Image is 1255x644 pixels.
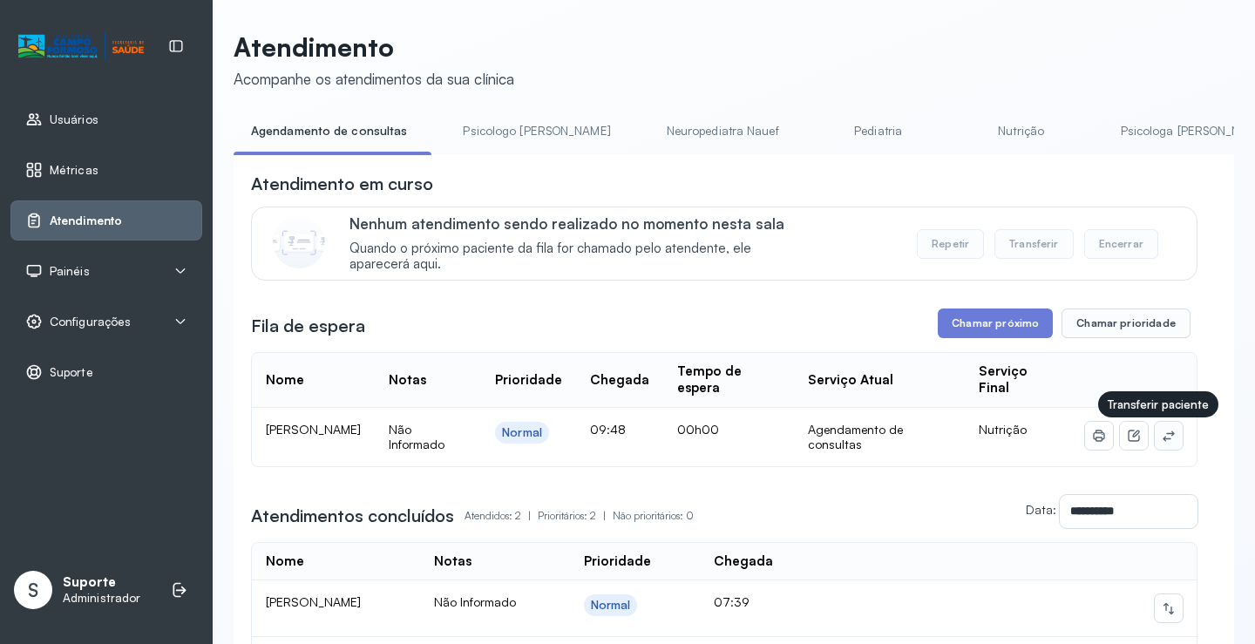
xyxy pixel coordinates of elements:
[677,363,779,397] div: Tempo de espera
[714,553,773,570] div: Chegada
[266,594,361,609] span: [PERSON_NAME]
[349,241,811,274] span: Quando o próximo paciente da fila for chamado pelo atendente, ele aparecerá aqui.
[1084,229,1158,259] button: Encerrar
[251,172,433,196] h3: Atendimento em curso
[613,504,694,528] p: Não prioritários: 0
[979,363,1057,397] div: Serviço Final
[266,422,361,437] span: [PERSON_NAME]
[18,32,144,61] img: Logotipo do estabelecimento
[979,422,1027,437] span: Nutrição
[994,229,1074,259] button: Transferir
[50,264,90,279] span: Painéis
[591,598,631,613] div: Normal
[938,308,1053,338] button: Chamar próximo
[50,112,98,127] span: Usuários
[528,509,531,522] span: |
[808,372,893,389] div: Serviço Atual
[960,117,1082,146] a: Nutrição
[1062,308,1191,338] button: Chamar prioridade
[434,594,516,609] span: Não Informado
[251,314,365,338] h3: Fila de espera
[251,504,454,528] h3: Atendimentos concluídos
[603,509,606,522] span: |
[234,70,514,88] div: Acompanhe os atendimentos da sua clínica
[649,117,797,146] a: Neuropediatra Nauef
[538,504,613,528] p: Prioritários: 2
[266,553,304,570] div: Nome
[590,422,626,437] span: 09:48
[389,372,426,389] div: Notas
[714,594,750,609] span: 07:39
[1026,502,1056,517] label: Data:
[917,229,984,259] button: Repetir
[234,117,424,146] a: Agendamento de consultas
[234,31,514,63] p: Atendimento
[465,504,538,528] p: Atendidos: 2
[445,117,627,146] a: Psicologo [PERSON_NAME]
[50,163,98,178] span: Métricas
[25,111,187,128] a: Usuários
[349,214,811,233] p: Nenhum atendimento sendo realizado no momento nesta sala
[50,214,122,228] span: Atendimento
[273,216,325,268] img: Imagem de CalloutCard
[389,422,444,452] span: Não Informado
[50,365,93,380] span: Suporte
[63,591,140,606] p: Administrador
[63,574,140,591] p: Suporte
[434,553,471,570] div: Notas
[266,372,304,389] div: Nome
[25,212,187,229] a: Atendimento
[25,161,187,179] a: Métricas
[502,425,542,440] div: Normal
[495,372,562,389] div: Prioridade
[50,315,131,329] span: Configurações
[677,422,719,437] span: 00h00
[808,422,951,452] div: Agendamento de consultas
[584,553,651,570] div: Prioridade
[590,372,649,389] div: Chegada
[817,117,940,146] a: Pediatria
